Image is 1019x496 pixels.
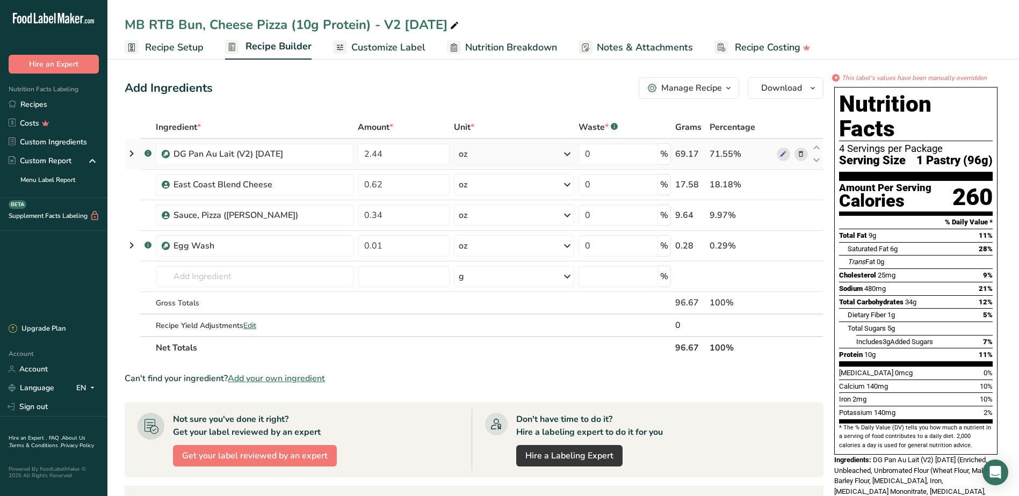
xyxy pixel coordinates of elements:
span: Calcium [839,382,865,390]
span: Includes Added Sugars [856,338,933,346]
div: Manage Recipe [661,82,722,94]
div: Custom Report [9,155,71,166]
span: 480mg [864,285,886,293]
span: 7% [983,338,993,346]
div: 71.55% [710,148,772,161]
div: 0 [675,319,705,332]
div: 17.58 [675,178,705,191]
div: g [459,270,464,283]
div: oz [459,178,467,191]
a: Recipe Setup [125,35,204,60]
div: 96.67 [675,296,705,309]
div: EN [76,382,99,395]
span: Recipe Setup [145,40,204,55]
div: Open Intercom Messenger [982,459,1008,485]
span: Edit [243,320,256,331]
div: 9.64 [675,209,705,222]
a: FAQ . [49,434,62,442]
th: 96.67 [673,336,707,359]
div: Add Ingredients [125,79,213,97]
div: Can't find your ingredient? [125,372,823,385]
span: 0mcg [895,369,913,377]
span: Nutrition Breakdown [465,40,557,55]
i: This label's values have been manually overridden [842,73,987,83]
span: 9% [983,271,993,279]
button: Download [748,77,823,99]
div: 9.97% [710,209,772,222]
a: Nutrition Breakdown [447,35,557,60]
span: Ingredients: [834,456,871,464]
span: 1g [887,311,895,319]
div: Upgrade Plan [9,324,66,334]
span: 0g [877,258,884,266]
button: Manage Recipe [639,77,739,99]
span: Cholesterol [839,271,876,279]
div: 100% [710,296,772,309]
span: Notes & Attachments [597,40,693,55]
span: Customize Label [351,40,425,55]
span: Get your label reviewed by an expert [182,449,328,462]
a: Customize Label [333,35,425,60]
span: Potassium [839,409,872,417]
h1: Nutrition Facts [839,92,993,141]
span: 10g [864,351,876,359]
span: 0% [984,369,993,377]
div: MB RTB Bun, Cheese Pizza (10g Protein) - V2 [DATE] [125,15,461,34]
span: 28% [979,245,993,253]
section: * The % Daily Value (DV) tells you how much a nutrient in a serving of food contributes to a dail... [839,424,993,450]
div: Gross Totals [156,297,353,309]
div: Powered By FoodLabelMaker © 2025 All Rights Reserved [9,466,99,479]
span: Percentage [710,121,755,134]
span: 1 Pastry (96g) [916,154,993,167]
span: 2% [984,409,993,417]
span: Total Carbohydrates [839,298,904,306]
a: About Us . [9,434,85,449]
img: Sub Recipe [162,242,170,250]
span: 10% [980,395,993,403]
section: % Daily Value * [839,216,993,229]
div: BETA [9,200,26,209]
span: Total Fat [839,231,867,239]
span: 12% [979,298,993,306]
span: Unit [454,121,474,134]
span: Iron [839,395,851,403]
span: Recipe Costing [735,40,800,55]
span: 10% [980,382,993,390]
span: Amount [358,121,393,134]
span: 3g [883,338,890,346]
span: Add your own ingredient [228,372,325,385]
a: Hire a Labeling Expert [516,445,623,466]
span: 6g [890,245,898,253]
div: Recipe Yield Adjustments [156,320,353,331]
div: Egg Wash [174,239,308,252]
a: Terms & Conditions . [9,442,61,449]
a: Language [9,378,54,397]
input: Add Ingredient [156,266,353,287]
div: oz [459,239,467,252]
div: 0.28 [675,239,705,252]
span: 11% [979,231,993,239]
div: 260 [952,183,993,211]
span: [MEDICAL_DATA] [839,369,893,377]
i: Trans [848,258,865,266]
div: Not sure you've done it right? Get your label reviewed by an expert [173,413,321,439]
span: 5% [983,311,993,319]
div: oz [459,209,467,222]
span: 140mg [874,409,895,417]
span: 140mg [866,382,888,390]
span: Sodium [839,285,863,293]
span: 25mg [878,271,895,279]
a: Recipe Builder [225,34,312,60]
div: Don't have time to do it? Hire a labeling expert to do it for you [516,413,663,439]
a: Privacy Policy [61,442,94,449]
th: 100% [707,336,775,359]
span: 5g [887,324,895,332]
div: Waste [579,121,618,134]
span: Fat [848,258,875,266]
a: Notes & Attachments [579,35,693,60]
span: Saturated Fat [848,245,888,253]
span: 2mg [852,395,866,403]
span: Grams [675,121,702,134]
div: Amount Per Serving [839,183,931,193]
span: Ingredient [156,121,201,134]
